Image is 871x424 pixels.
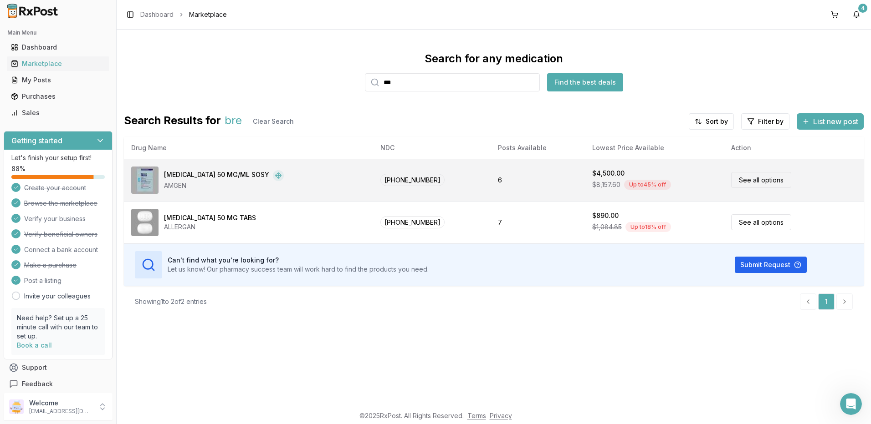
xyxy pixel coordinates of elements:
[7,56,109,72] a: Marketplace
[24,245,98,254] span: Connect a bank account
[4,40,113,55] button: Dashboard
[490,412,512,419] a: Privacy
[9,399,24,414] img: User avatar
[24,292,91,301] a: Invite your colleagues
[4,376,113,392] button: Feedback
[731,172,791,188] a: See all options
[164,170,269,181] div: [MEDICAL_DATA] 50 MG/ML SOSY
[124,113,221,130] span: Search Results for
[17,341,52,349] a: Book a call
[164,222,256,232] div: ALLERGAN
[625,222,671,232] div: Up to 18 % off
[11,76,105,85] div: My Posts
[135,297,207,306] div: Showing 1 to 2 of 2 entries
[373,137,491,159] th: NDC
[735,257,807,273] button: Submit Request
[813,116,858,127] span: List new post
[168,256,429,265] h3: Can't find what you're looking for?
[11,164,26,173] span: 88 %
[131,167,159,194] img: Enbrel 50 MG/ML SOSY
[491,137,585,159] th: Posts Available
[24,230,97,239] span: Verify beneficial owners
[724,137,864,159] th: Action
[4,56,113,71] button: Marketplace
[7,29,109,36] h2: Main Menu
[189,10,227,19] span: Marketplace
[164,181,284,190] div: AMGEN
[225,113,242,130] span: bre
[17,313,99,341] p: Need help? Set up a 25 minute call with our team to set up.
[4,89,113,104] button: Purchases
[131,209,159,236] img: Ubrelvy 50 MG TABS
[858,4,867,13] div: 4
[731,214,791,230] a: See all options
[11,153,105,162] p: Let's finish your setup first!
[592,180,620,189] span: $8,157.60
[592,169,625,178] div: $4,500.00
[7,72,109,88] a: My Posts
[22,379,53,389] span: Feedback
[246,113,301,130] button: Clear Search
[547,73,623,91] button: Find the best deals
[4,73,113,87] button: My Posts
[24,276,61,285] span: Post a listing
[24,214,86,223] span: Verify your business
[706,117,728,126] span: Sort by
[592,222,622,232] span: $1,084.85
[425,51,563,66] div: Search for any medication
[797,113,864,130] button: List new post
[29,399,92,408] p: Welcome
[840,393,862,415] iframe: Intercom live chat
[7,88,109,105] a: Purchases
[11,92,105,101] div: Purchases
[741,113,789,130] button: Filter by
[624,180,671,190] div: Up to 45 % off
[491,159,585,201] td: 6
[585,137,724,159] th: Lowest Price Available
[164,213,256,222] div: [MEDICAL_DATA] 50 MG TABS
[11,59,105,68] div: Marketplace
[140,10,227,19] nav: breadcrumb
[124,137,373,159] th: Drug Name
[29,408,92,415] p: [EMAIL_ADDRESS][DOMAIN_NAME]
[24,183,86,192] span: Create your account
[140,10,174,19] a: Dashboard
[380,216,445,228] span: [PHONE_NUMBER]
[7,105,109,121] a: Sales
[168,265,429,274] p: Let us know! Our pharmacy success team will work hard to find the products you need.
[491,201,585,243] td: 7
[11,43,105,52] div: Dashboard
[11,108,105,117] div: Sales
[592,211,619,220] div: $890.00
[797,118,864,127] a: List new post
[4,359,113,376] button: Support
[24,199,97,208] span: Browse the marketplace
[11,135,62,146] h3: Getting started
[380,174,445,186] span: [PHONE_NUMBER]
[24,261,77,270] span: Make a purchase
[689,113,734,130] button: Sort by
[467,412,486,419] a: Terms
[7,39,109,56] a: Dashboard
[4,106,113,120] button: Sales
[800,293,853,310] nav: pagination
[849,7,864,22] button: 4
[818,293,835,310] a: 1
[4,4,62,18] img: RxPost Logo
[758,117,784,126] span: Filter by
